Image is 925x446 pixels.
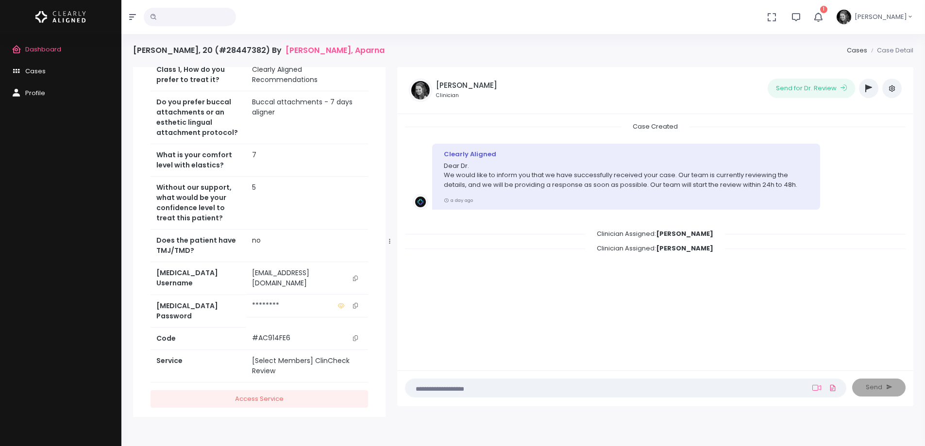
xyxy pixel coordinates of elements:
[133,67,386,417] div: scrollable content
[436,92,497,99] small: Clinician
[444,161,808,190] p: Dear Dr. We would like to inform you that we have successfully received your case. Our team is cu...
[246,177,368,230] td: 5
[246,327,368,349] td: #AC914FE6
[151,327,246,349] th: Code
[855,12,907,22] span: [PERSON_NAME]
[25,88,45,98] span: Profile
[827,379,839,396] a: Add Files
[151,262,246,295] th: [MEDICAL_DATA] Username
[151,350,246,382] th: Service
[621,119,690,134] span: Case Created
[151,91,246,144] th: Do you prefer buccal attachments or an esthetic lingual attachment protocol?
[151,230,246,262] th: Does the patient have TMJ/TMD?
[246,262,368,295] td: [EMAIL_ADDRESS][DOMAIN_NAME]
[436,81,497,90] h5: [PERSON_NAME]
[246,230,368,262] td: no
[847,46,867,55] a: Cases
[405,122,906,361] div: scrollable content
[246,144,368,177] td: 7
[656,244,713,253] b: [PERSON_NAME]
[151,144,246,177] th: What is your comfort level with elastics?
[585,226,725,241] span: Clinician Assigned:
[133,46,385,55] h4: [PERSON_NAME], 20 (#28447382) By
[151,295,246,327] th: [MEDICAL_DATA] Password
[151,390,368,408] a: Access Service
[151,177,246,230] th: Without our support, what would be your confidence level to treat this patient?
[867,46,913,55] li: Case Detail
[246,49,368,91] td: You Choose For Me - Follow Clearly Aligned Recommendations
[444,149,808,159] div: Clearly Aligned
[25,66,46,76] span: Cases
[252,356,362,376] div: [Select Members] ClinCheck Review
[835,8,853,26] img: Header Avatar
[810,384,823,392] a: Add Loom Video
[656,229,713,238] b: [PERSON_NAME]
[286,46,385,55] a: [PERSON_NAME], Aparna
[246,91,368,144] td: Buccal attachments - 7 days aligner
[820,6,827,13] span: 1
[585,241,725,256] span: Clinician Assigned:
[151,49,246,91] th: If selected to fix to Class 1, How do you prefer to treat it?
[35,7,86,27] img: Logo Horizontal
[25,45,61,54] span: Dashboard
[444,197,473,203] small: a day ago
[768,79,855,98] button: Send for Dr. Review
